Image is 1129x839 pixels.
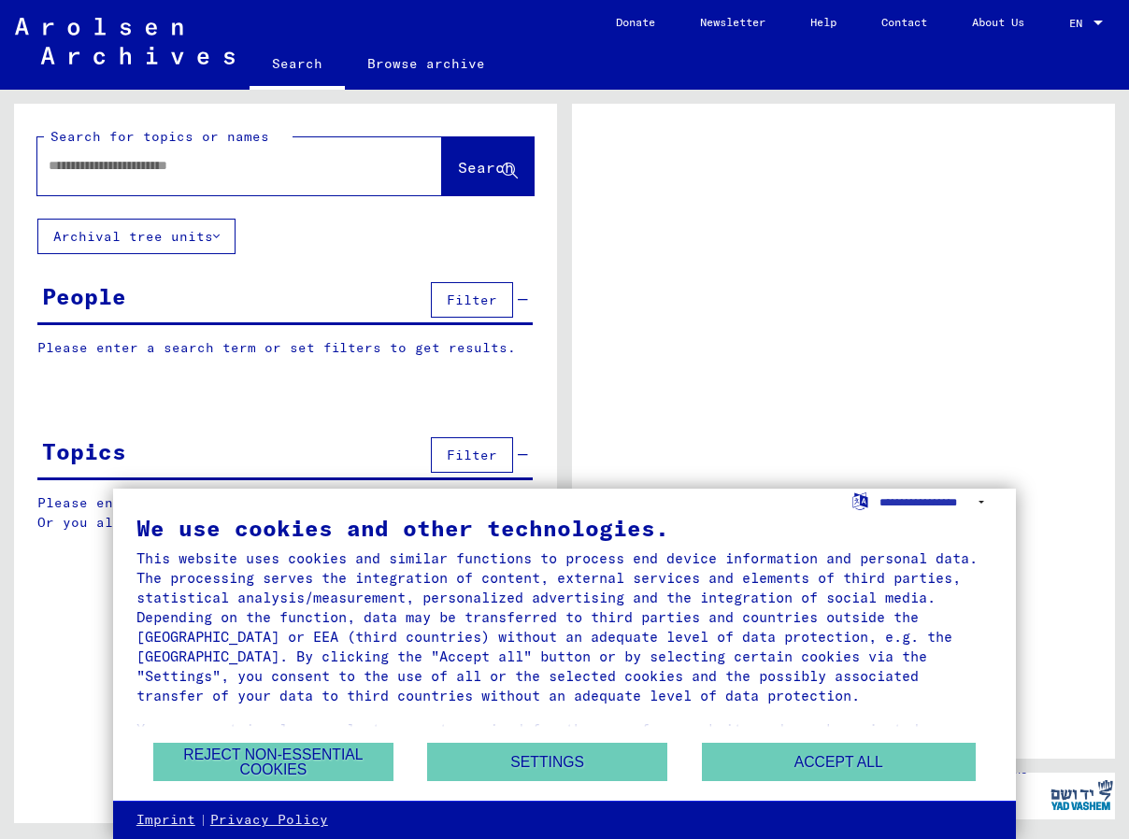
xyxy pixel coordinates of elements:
[210,811,328,830] a: Privacy Policy
[427,743,667,781] button: Settings
[250,41,345,90] a: Search
[447,447,497,463] span: Filter
[442,137,534,195] button: Search
[42,279,126,313] div: People
[1069,17,1090,30] span: EN
[136,811,195,830] a: Imprint
[37,219,236,254] button: Archival tree units
[136,548,993,705] div: This website uses cookies and similar functions to process end device information and personal da...
[42,434,126,468] div: Topics
[458,158,514,177] span: Search
[345,41,507,86] a: Browse archive
[37,493,534,533] p: Please enter a search term or set filters to get results. Or you also can browse the manually.
[50,128,269,145] mat-label: Search for topics or names
[702,743,976,781] button: Accept all
[37,338,533,358] p: Please enter a search term or set filters to get results.
[153,743,393,781] button: Reject non-essential cookies
[136,517,993,539] div: We use cookies and other technologies.
[431,437,513,473] button: Filter
[15,18,235,64] img: Arolsen_neg.svg
[447,292,497,308] span: Filter
[1047,772,1117,818] img: yv_logo.png
[431,282,513,318] button: Filter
